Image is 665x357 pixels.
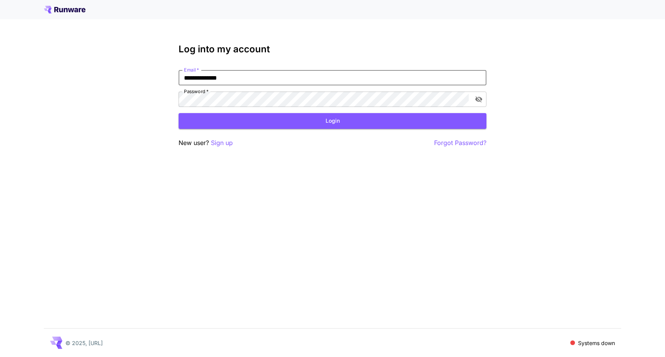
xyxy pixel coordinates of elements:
p: New user? [179,138,233,148]
h3: Log into my account [179,44,486,55]
button: Forgot Password? [434,138,486,148]
label: Email [184,67,199,73]
button: Sign up [211,138,233,148]
p: © 2025, [URL] [65,339,103,347]
button: toggle password visibility [472,92,486,106]
button: Login [179,113,486,129]
p: Systems down [578,339,615,347]
label: Password [184,88,209,95]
